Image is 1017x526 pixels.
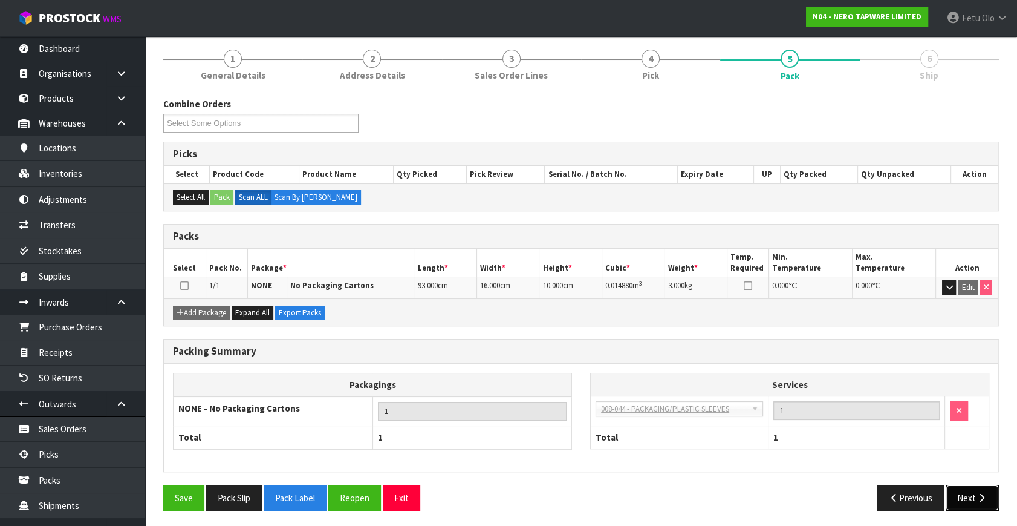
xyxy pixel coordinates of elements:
label: Scan ALL [235,190,271,205]
td: cm [414,277,477,298]
th: Height [539,249,602,277]
button: Edit [958,280,978,295]
span: 0.014880 [605,280,632,291]
th: Total [591,426,768,449]
td: cm [539,277,602,298]
span: Sales Order Lines [475,69,548,82]
span: 1 [224,50,242,68]
button: Expand All [232,306,273,320]
th: Select [164,249,206,277]
td: ℃ [768,277,852,298]
button: Pack Label [264,485,327,511]
th: Product Name [299,166,393,183]
span: Expand All [235,307,270,318]
span: Pack [163,88,999,520]
th: Action [950,166,998,183]
span: ProStock [39,10,100,26]
span: 1 [773,432,778,443]
a: N04 - NERO TAPWARE LIMITED [806,7,928,27]
button: Pack Slip [206,485,262,511]
h3: Packing Summary [173,346,989,357]
th: Select [164,166,210,183]
span: 008-044 - PACKAGING/PLASTIC SLEEVES [601,402,747,416]
small: WMS [103,13,122,25]
th: Package [247,249,414,277]
th: Qty Picked [393,166,466,183]
th: Expiry Date [678,166,754,183]
strong: NONE [251,280,272,291]
th: Serial No. / Batch No. [545,166,678,183]
th: Product Code [210,166,299,183]
th: Qty Packed [780,166,857,183]
button: Pack [210,190,233,205]
span: 4 [642,50,660,68]
span: Ship [920,69,938,82]
span: 2 [363,50,381,68]
td: ℃ [852,277,935,298]
td: kg [664,277,727,298]
span: 6 [920,50,938,68]
td: cm [476,277,539,298]
th: Action [935,249,998,277]
span: Fetu [962,12,980,24]
h3: Picks [173,148,989,160]
th: Min. Temperature [768,249,852,277]
button: Previous [877,485,944,511]
strong: N04 - NERO TAPWARE LIMITED [813,12,921,22]
th: Width [476,249,539,277]
span: 93.000 [417,280,437,291]
span: Pick [642,69,659,82]
strong: NONE - No Packaging Cartons [178,403,300,414]
th: Length [414,249,477,277]
th: Cubic [602,249,664,277]
th: Total [174,426,373,449]
th: Pick Review [467,166,545,183]
label: Scan By [PERSON_NAME] [271,190,361,205]
sup: 3 [639,280,642,288]
span: 3.000 [668,280,684,291]
td: m [602,277,664,298]
button: Exit [383,485,420,511]
button: Add Package [173,306,230,320]
button: Reopen [328,485,381,511]
span: 5 [781,50,799,68]
h3: Packs [173,231,989,242]
th: Services [591,373,989,396]
strong: No Packaging Cartons [290,280,374,291]
button: Next [946,485,999,511]
th: UP [754,166,781,183]
th: Max. Temperature [852,249,935,277]
img: cube-alt.png [18,10,33,25]
span: 0.000 [772,280,788,291]
th: Packagings [174,373,572,396]
span: Pack [781,70,799,82]
span: 1/1 [209,280,219,291]
th: Pack No. [206,249,247,277]
span: 1 [378,432,383,443]
span: General Details [201,69,265,82]
span: 0.000 [856,280,872,291]
button: Save [163,485,204,511]
span: Olo [982,12,995,24]
button: Select All [173,190,209,205]
th: Qty Unpacked [857,166,950,183]
span: 10.000 [542,280,562,291]
span: 16.000 [480,280,500,291]
span: Address Details [339,69,405,82]
th: Weight [664,249,727,277]
th: Temp. Required [727,249,768,277]
label: Combine Orders [163,97,231,110]
button: Export Packs [275,306,325,320]
span: 3 [502,50,521,68]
